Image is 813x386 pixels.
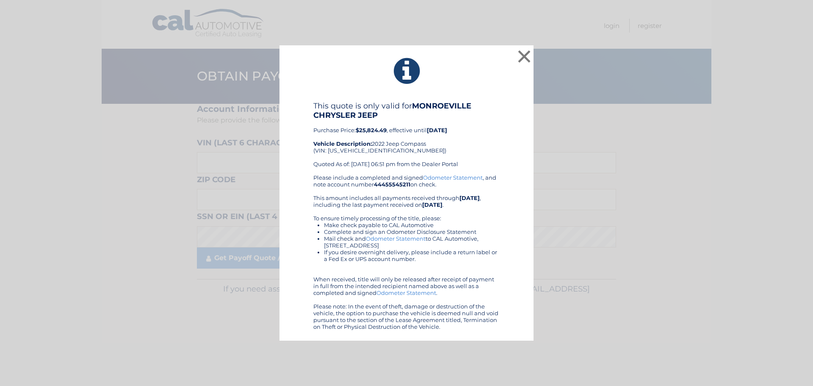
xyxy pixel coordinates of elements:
[356,127,387,133] b: $25,824.49
[423,174,483,181] a: Odometer Statement
[324,222,500,228] li: Make check payable to CAL Automotive
[313,174,500,330] div: Please include a completed and signed , and note account number on check. This amount includes al...
[366,235,426,242] a: Odometer Statement
[422,201,442,208] b: [DATE]
[374,181,410,188] b: 44455545211
[324,235,500,249] li: Mail check and to CAL Automotive, [STREET_ADDRESS]
[459,194,480,201] b: [DATE]
[324,228,500,235] li: Complete and sign an Odometer Disclosure Statement
[516,48,533,65] button: ×
[313,101,471,120] b: MONROEVILLE CHRYSLER JEEP
[376,289,436,296] a: Odometer Statement
[427,127,447,133] b: [DATE]
[313,101,500,174] div: Purchase Price: , effective until 2022 Jeep Compass (VIN: [US_VEHICLE_IDENTIFICATION_NUMBER]) Quo...
[313,101,500,120] h4: This quote is only valid for
[324,249,500,262] li: If you desire overnight delivery, please include a return label or a Fed Ex or UPS account number.
[313,140,372,147] strong: Vehicle Description:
